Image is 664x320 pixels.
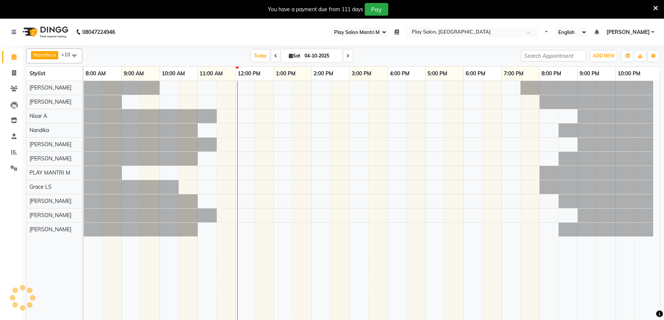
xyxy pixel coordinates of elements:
span: Grace LS [30,183,52,190]
span: [PERSON_NAME] [30,226,71,233]
a: 12:00 PM [236,68,262,79]
span: Nandika [33,52,53,58]
a: 10:00 AM [160,68,187,79]
span: [PERSON_NAME] [30,198,71,204]
span: [PERSON_NAME] [30,84,71,91]
span: [PERSON_NAME] [30,98,71,105]
span: [PERSON_NAME] [30,212,71,219]
a: 11:00 AM [198,68,225,79]
a: 7:00 PM [502,68,525,79]
input: 2025-10-04 [302,50,340,62]
span: PLAY MANTRI M [30,169,70,176]
span: Today [251,50,270,62]
a: x [53,52,56,58]
span: Nisar A [30,113,47,119]
img: logo [19,22,70,43]
span: [PERSON_NAME] [30,141,71,148]
a: 4:00 PM [388,68,411,79]
span: Stylist [30,70,45,77]
a: 3:00 PM [350,68,373,79]
a: 9:00 AM [122,68,146,79]
button: Pay [365,3,388,16]
span: Nandika [30,127,49,134]
button: ADD NEW [591,51,617,61]
a: 9:00 PM [578,68,601,79]
div: You have a payment due from 111 days [268,6,363,13]
span: [PERSON_NAME] [30,155,71,162]
a: 1:00 PM [274,68,297,79]
span: Sat [287,53,302,59]
b: 08047224946 [82,22,115,43]
a: 10:00 PM [616,68,642,79]
a: 8:00 AM [84,68,108,79]
input: Search Appointment [521,50,586,62]
span: +10 [61,51,76,57]
a: 5:00 PM [426,68,449,79]
a: 2:00 PM [312,68,335,79]
span: [PERSON_NAME] [606,28,650,36]
a: 8:00 PM [540,68,563,79]
span: ADD NEW [593,53,615,59]
a: 6:00 PM [464,68,487,79]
